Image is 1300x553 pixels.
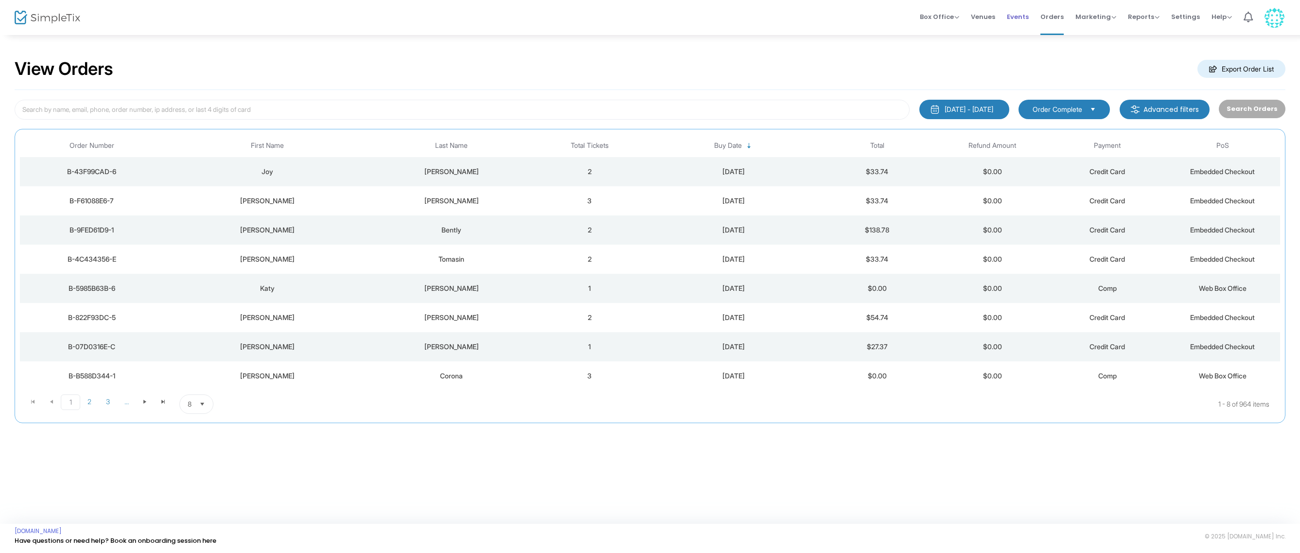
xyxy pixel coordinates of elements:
span: Embedded Checkout [1190,313,1255,321]
td: $0.00 [820,274,935,303]
div: Data table [20,134,1280,391]
div: B-F61088E6-7 [22,196,161,206]
button: Select [195,395,209,413]
div: Muellner [373,196,529,206]
span: Page 2 [80,394,99,409]
div: B-4C434356-E [22,254,161,264]
div: Micaela [166,371,369,381]
kendo-pager-info: 1 - 8 of 964 items [310,394,1269,414]
div: B-9FED61D9-1 [22,225,161,235]
div: 8/12/2025 [650,225,817,235]
td: 3 [532,186,647,215]
span: 8 [188,399,192,409]
div: B-822F93DC-5 [22,313,161,322]
td: $0.00 [935,215,1050,245]
span: Last Name [435,142,468,150]
div: 8/12/2025 [650,196,817,206]
div: 8/11/2025 [650,254,817,264]
span: Page 3 [99,394,117,409]
span: Credit Card [1089,342,1125,351]
button: Select [1086,104,1100,115]
span: Credit Card [1089,313,1125,321]
div: McCarville [373,313,529,322]
span: Go to the next page [136,394,154,409]
span: Marketing [1075,12,1116,21]
span: Events [1007,4,1029,29]
td: $0.00 [935,245,1050,274]
div: [DATE] - [DATE] [945,105,993,114]
span: Credit Card [1089,167,1125,176]
div: Jonathan [166,225,369,235]
div: Bently [373,225,529,235]
div: Morgan [166,313,369,322]
span: Settings [1171,4,1200,29]
span: Orders [1040,4,1064,29]
span: Buy Date [714,142,742,150]
div: 8/12/2025 [650,167,817,177]
span: Credit Card [1089,196,1125,205]
div: B-B588D344-1 [22,371,161,381]
a: Have questions or need help? Book an onboarding session here [15,536,216,545]
span: PoS [1216,142,1229,150]
div: Corona [373,371,529,381]
div: 8/10/2025 [650,371,817,381]
span: Embedded Checkout [1190,255,1255,263]
div: Katy [166,284,369,293]
div: Yackley [373,342,529,352]
div: Joy [166,167,369,177]
button: [DATE] - [DATE] [919,100,1009,119]
td: $0.00 [935,157,1050,186]
span: Go to the next page [141,398,149,406]
img: monthly [930,105,940,114]
th: Refund Amount [935,134,1050,157]
div: Amanda [166,342,369,352]
span: Go to the last page [159,398,167,406]
span: Sortable [745,142,753,150]
td: 3 [532,361,647,391]
span: Comp [1098,284,1117,292]
span: Venues [971,4,995,29]
span: Reports [1128,12,1159,21]
td: $27.37 [820,332,935,361]
span: © 2025 [DOMAIN_NAME] Inc. [1205,533,1285,540]
div: Beatrice [166,254,369,264]
div: 8/10/2025 [650,313,817,322]
div: Clark [373,284,529,293]
td: $33.74 [820,157,935,186]
td: 2 [532,215,647,245]
span: Embedded Checkout [1190,167,1255,176]
td: $33.74 [820,186,935,215]
span: Comp [1098,372,1117,380]
div: 8/11/2025 [650,284,817,293]
span: Payment [1094,142,1121,150]
a: [DOMAIN_NAME] [15,527,62,535]
span: Web Box Office [1199,284,1247,292]
span: Page 1 [61,394,80,410]
span: Order Number [70,142,114,150]
span: Go to the last page [154,394,173,409]
td: 2 [532,245,647,274]
th: Total [820,134,935,157]
img: filter [1130,105,1140,114]
span: Embedded Checkout [1190,196,1255,205]
td: $0.00 [935,186,1050,215]
td: 1 [532,332,647,361]
td: $0.00 [935,332,1050,361]
input: Search by name, email, phone, order number, ip address, or last 4 digits of card [15,100,910,120]
td: 2 [532,303,647,332]
td: $0.00 [935,303,1050,332]
td: 2 [532,157,647,186]
td: $0.00 [935,274,1050,303]
h2: View Orders [15,58,113,80]
span: Credit Card [1089,255,1125,263]
td: $54.74 [820,303,935,332]
td: $33.74 [820,245,935,274]
div: B-07D0316E-C [22,342,161,352]
td: $0.00 [820,361,935,391]
span: Credit Card [1089,226,1125,234]
th: Total Tickets [532,134,647,157]
span: Help [1212,12,1232,21]
span: Embedded Checkout [1190,226,1255,234]
span: First Name [251,142,284,150]
td: $0.00 [935,361,1050,391]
